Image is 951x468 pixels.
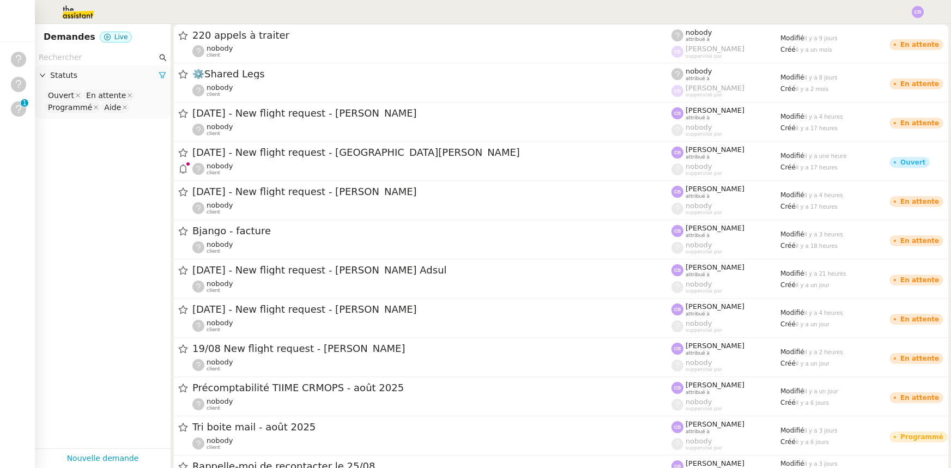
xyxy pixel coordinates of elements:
[207,162,233,170] span: nobody
[671,420,780,434] app-user-label: attribué à
[686,429,710,435] span: attribué à
[804,153,847,159] span: il y a une heure
[671,437,780,451] app-user-label: suppervisé par
[101,102,129,113] nz-select-item: Aide
[671,123,780,137] app-user-label: suppervisé par
[192,69,671,79] span: ⚙️Shared Legs
[686,272,710,278] span: attribué à
[686,459,744,467] span: [PERSON_NAME]
[207,44,233,52] span: nobody
[900,120,939,126] div: En attente
[192,31,671,40] span: 220 appels à traiter
[207,327,220,333] span: client
[207,52,220,58] span: client
[686,342,744,350] span: [PERSON_NAME]
[207,201,233,209] span: nobody
[207,358,233,366] span: nobody
[780,320,796,328] span: Créé
[207,248,220,254] span: client
[207,209,220,215] span: client
[900,316,939,323] div: En attente
[686,437,712,445] span: nobody
[780,163,796,171] span: Créé
[207,397,233,405] span: nobody
[671,358,780,373] app-user-label: suppervisé par
[804,461,838,467] span: il y a 3 jours
[780,387,804,395] span: Modifié
[804,114,843,120] span: il y a 4 heures
[671,185,780,199] app-user-label: attribué à
[671,224,780,238] app-user-label: attribué à
[192,265,671,275] span: [DATE] - New flight request - [PERSON_NAME] Adsul
[114,33,128,41] span: Live
[207,83,233,92] span: nobody
[671,46,683,58] img: svg
[192,305,671,314] span: [DATE] - New flight request - [PERSON_NAME]
[804,75,838,81] span: il y a 8 jours
[780,124,796,132] span: Créé
[780,203,796,210] span: Créé
[686,241,712,249] span: nobody
[804,232,843,238] span: il y a 3 heures
[686,123,712,131] span: nobody
[686,210,722,216] span: suppervisé par
[900,81,939,87] div: En attente
[686,37,710,42] span: attribué à
[780,74,804,81] span: Modifié
[192,358,671,372] app-user-detailed-label: client
[686,202,712,210] span: nobody
[671,398,780,412] app-user-label: suppervisé par
[804,271,846,277] span: il y a 21 heures
[780,281,796,289] span: Créé
[686,28,712,37] span: nobody
[671,162,780,177] app-user-label: suppervisé par
[44,29,95,45] nz-page-header-title: Demandes
[686,311,710,317] span: attribué à
[686,45,744,53] span: [PERSON_NAME]
[686,249,722,255] span: suppervisé par
[192,240,671,254] app-user-detailed-label: client
[45,90,82,101] nz-select-item: Ouvert
[671,382,683,394] img: svg
[671,241,780,255] app-user-label: suppervisé par
[796,86,829,92] span: il y a 2 mois
[207,366,220,372] span: client
[671,303,683,315] img: svg
[780,230,804,238] span: Modifié
[671,67,780,81] app-user-label: attribué à
[796,47,832,53] span: il y a un mois
[671,45,780,59] app-user-label: suppervisé par
[686,171,722,177] span: suppervisé par
[686,145,744,154] span: [PERSON_NAME]
[900,159,925,166] div: Ouvert
[686,358,712,367] span: nobody
[104,102,121,112] div: Aide
[192,108,671,118] span: [DATE] - New flight request - [PERSON_NAME]
[192,83,671,98] app-user-detailed-label: client
[686,76,710,82] span: attribué à
[207,240,233,248] span: nobody
[86,90,126,100] div: En attente
[207,279,233,288] span: nobody
[686,154,710,160] span: attribué à
[686,162,712,171] span: nobody
[780,438,796,446] span: Créé
[207,436,233,445] span: nobody
[192,123,671,137] app-user-detailed-label: client
[192,344,671,354] span: 19/08 New flight request - [PERSON_NAME]
[900,238,939,244] div: En attente
[686,131,722,137] span: suppervisé par
[50,69,159,82] span: Statuts
[192,436,671,451] app-user-detailed-label: client
[804,310,843,316] span: il y a 4 heures
[804,388,838,394] span: il y a un jour
[192,383,671,393] span: Précomptabilité TIIME CRMOPS - août 2025
[796,400,829,406] span: il y a 6 jours
[192,226,671,236] span: Bjango - facture
[900,394,939,401] div: En attente
[35,65,171,86] div: Statuts
[780,348,804,356] span: Modifié
[671,147,683,159] img: svg
[45,102,100,113] nz-select-item: Programmé
[796,361,829,367] span: il y a un jour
